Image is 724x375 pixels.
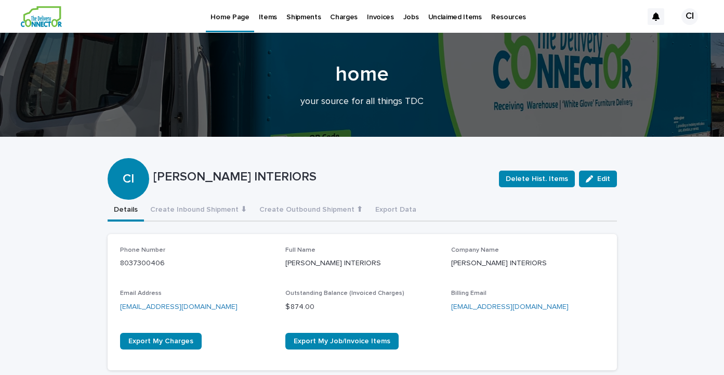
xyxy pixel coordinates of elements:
[681,8,698,25] div: CI
[294,338,390,345] span: Export My Job/Invoice Items
[21,6,62,27] img: aCWQmA6OSGG0Kwt8cj3c
[451,258,604,269] p: [PERSON_NAME] INTERIORS
[253,200,369,222] button: Create Outbound Shipment ⬆
[120,247,165,253] span: Phone Number
[451,303,569,311] a: [EMAIL_ADDRESS][DOMAIN_NAME]
[285,258,439,269] p: [PERSON_NAME] INTERIORS
[506,174,568,184] span: Delete Hist. Items
[285,290,404,296] span: Outstanding Balance (Invoiced Charges)
[120,290,162,296] span: Email Address
[597,175,610,183] span: Edit
[499,171,575,187] button: Delete Hist. Items
[451,247,499,253] span: Company Name
[128,338,193,345] span: Export My Charges
[108,130,149,187] div: CI
[369,200,423,222] button: Export Data
[285,247,315,253] span: Full Name
[108,200,144,222] button: Details
[285,333,399,350] a: Export My Job/Invoice Items
[144,200,253,222] button: Create Inbound Shipment ⬇
[120,333,202,350] a: Export My Charges
[285,302,439,313] p: $ 874.00
[108,62,617,87] h1: home
[451,290,486,296] span: Billing Email
[579,171,617,187] button: Edit
[154,96,570,108] p: your source for all things TDC
[120,303,238,311] a: [EMAIL_ADDRESS][DOMAIN_NAME]
[120,260,165,267] a: 8037300406
[153,170,491,185] p: [PERSON_NAME] INTERIORS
